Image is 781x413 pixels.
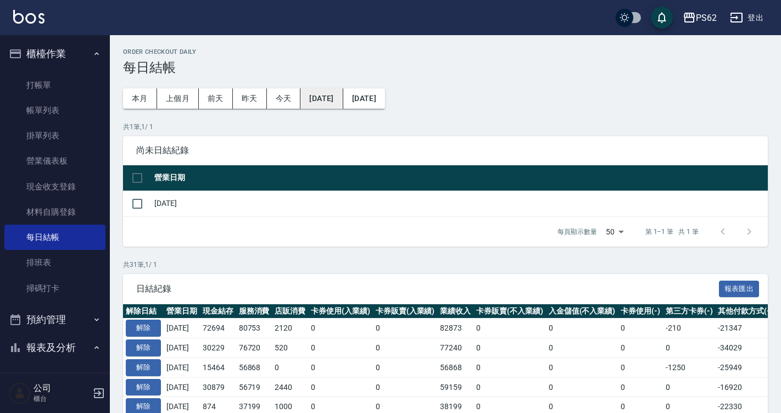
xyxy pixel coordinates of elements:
p: 共 31 筆, 1 / 1 [123,260,768,270]
td: 56868 [236,358,272,377]
a: 帳單列表 [4,98,105,123]
td: 0 [373,358,438,377]
td: 56719 [236,377,272,397]
th: 其他付款方式(-) [715,304,776,319]
a: 掃碼打卡 [4,276,105,301]
td: 0 [546,319,618,338]
button: 解除 [126,379,161,396]
td: -16920 [715,377,776,397]
td: -25949 [715,358,776,377]
td: 0 [473,377,546,397]
td: 0 [473,319,546,338]
td: 82873 [437,319,473,338]
button: 報表及分析 [4,333,105,362]
td: 0 [546,338,618,358]
td: 0 [618,338,663,358]
th: 卡券使用(入業績) [308,304,373,319]
h3: 每日結帳 [123,60,768,75]
a: 材料自購登錄 [4,199,105,225]
th: 店販消費 [272,304,308,319]
a: 營業儀表板 [4,148,105,174]
p: 每頁顯示數量 [557,227,597,237]
button: 本月 [123,88,157,109]
td: [DATE] [164,358,200,377]
td: 0 [373,338,438,358]
th: 業績收入 [437,304,473,319]
a: 報表匯出 [719,283,760,293]
button: 前天 [199,88,233,109]
td: 0 [618,358,663,377]
button: 報表匯出 [719,281,760,298]
td: 0 [618,319,663,338]
a: 報表目錄 [4,366,105,392]
td: 77240 [437,338,473,358]
td: 80753 [236,319,272,338]
td: 15464 [200,358,236,377]
td: -21347 [715,319,776,338]
td: 0 [663,338,716,358]
button: 預約管理 [4,305,105,334]
td: -210 [663,319,716,338]
button: 解除 [126,320,161,337]
th: 卡券販賣(入業績) [373,304,438,319]
td: 0 [618,377,663,397]
td: 0 [272,358,308,377]
div: PS62 [696,11,717,25]
td: 76720 [236,338,272,358]
td: 0 [663,377,716,397]
th: 解除日結 [123,304,164,319]
button: 解除 [126,359,161,376]
div: 50 [601,217,628,247]
td: 520 [272,338,308,358]
td: 59159 [437,377,473,397]
th: 卡券使用(-) [618,304,663,319]
button: 今天 [267,88,301,109]
h2: Order checkout daily [123,48,768,55]
td: [DATE] [164,338,200,358]
td: -34029 [715,338,776,358]
td: 0 [546,358,618,377]
th: 入金儲值(不入業績) [546,304,618,319]
td: [DATE] [164,377,200,397]
button: 昨天 [233,88,267,109]
p: 櫃台 [34,394,90,404]
span: 日結紀錄 [136,283,719,294]
td: 0 [473,358,546,377]
td: 30879 [200,377,236,397]
button: 櫃檯作業 [4,40,105,68]
td: 0 [308,338,373,358]
td: 0 [373,377,438,397]
td: 2120 [272,319,308,338]
td: [DATE] [152,191,768,216]
img: Logo [13,10,44,24]
button: [DATE] [300,88,343,109]
td: 0 [473,338,546,358]
th: 卡券販賣(不入業績) [473,304,546,319]
td: 72694 [200,319,236,338]
td: 0 [373,319,438,338]
p: 共 1 筆, 1 / 1 [123,122,768,132]
h5: 公司 [34,383,90,394]
td: 0 [308,358,373,377]
span: 尚未日結紀錄 [136,145,755,156]
button: 登出 [726,8,768,28]
a: 現金收支登錄 [4,174,105,199]
button: [DATE] [343,88,385,109]
td: 0 [308,319,373,338]
th: 營業日期 [164,304,200,319]
td: 0 [308,377,373,397]
button: 解除 [126,339,161,356]
th: 第三方卡券(-) [663,304,716,319]
td: -1250 [663,358,716,377]
td: 2440 [272,377,308,397]
a: 每日結帳 [4,225,105,250]
td: 30229 [200,338,236,358]
td: [DATE] [164,319,200,338]
th: 服務消費 [236,304,272,319]
td: 0 [546,377,618,397]
th: 營業日期 [152,165,768,191]
button: PS62 [678,7,721,29]
a: 掛單列表 [4,123,105,148]
button: save [651,7,673,29]
td: 56868 [437,358,473,377]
